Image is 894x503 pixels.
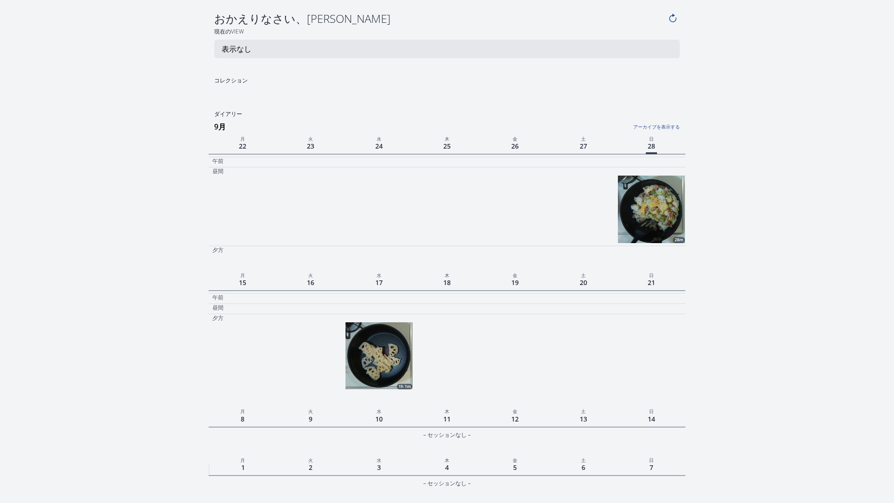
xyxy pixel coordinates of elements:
span: 27 [578,140,589,152]
span: 7 [648,461,655,474]
p: 水 [345,134,413,143]
p: 火 [277,407,345,415]
p: 水 [345,271,413,279]
a: 1h 1m [345,322,413,389]
span: 18 [441,276,453,289]
p: 火 [277,134,345,143]
p: 木 [413,134,481,143]
span: 16 [305,276,316,289]
p: 月 [209,271,277,279]
p: 木 [413,455,481,464]
span: 17 [373,276,385,289]
p: 火 [277,455,345,464]
span: 3 [375,461,383,474]
p: 月 [209,407,277,415]
p: 土 [549,455,617,464]
span: 9 [307,413,314,425]
span: 23 [305,140,316,152]
a: 28m [618,176,685,243]
a: アーカイブを表示する [521,118,680,130]
h2: 現在のView [209,28,685,36]
div: 1h 1m [397,384,413,389]
span: 28 [646,140,657,154]
span: 22 [237,140,248,152]
span: 14 [646,413,657,425]
span: 5 [511,461,519,474]
div: 28m [673,237,685,243]
p: 表示なし [222,43,251,54]
p: 午前 [212,157,223,165]
p: 月 [209,134,277,143]
span: 10 [373,413,385,425]
span: 8 [239,413,246,425]
span: 13 [578,413,589,425]
h4: おかえりなさい、[PERSON_NAME] [214,11,666,26]
span: 12 [509,413,521,425]
p: 水 [345,407,413,415]
p: 金 [481,271,549,279]
p: 昼間 [212,168,223,175]
p: 火 [277,271,345,279]
p: 夕方 [212,246,223,254]
span: 6 [580,461,587,474]
span: 19 [509,276,521,289]
p: 金 [481,134,549,143]
p: 日 [617,134,685,143]
span: 24 [373,140,385,152]
span: 21 [646,276,657,289]
p: 土 [549,134,617,143]
p: 夕方 [212,314,223,322]
span: 1 [239,461,247,474]
span: 20 [578,276,589,289]
div: – セッションなし – [209,478,685,489]
p: 土 [549,271,617,279]
p: 土 [549,407,617,415]
img: 250917090011_thumb.jpeg [345,322,413,389]
p: 金 [481,455,549,464]
span: 11 [441,413,453,425]
span: 2 [307,461,314,474]
p: 木 [413,271,481,279]
span: 25 [441,140,453,152]
p: 昼間 [212,304,223,312]
h2: ダイアリー [209,110,685,118]
div: – セッションなし – [209,429,685,441]
span: 15 [237,276,248,289]
p: 午前 [212,294,223,301]
p: 木 [413,407,481,415]
p: 日 [617,407,685,415]
span: 4 [443,461,451,474]
h2: コレクション [209,77,444,85]
img: 250928055219_thumb.jpeg [618,176,685,243]
p: 水 [345,455,413,464]
p: 金 [481,407,549,415]
h3: 9月 [214,119,685,134]
p: 日 [617,271,685,279]
p: 月 [209,455,277,464]
p: 日 [617,455,685,464]
span: 26 [509,140,521,152]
